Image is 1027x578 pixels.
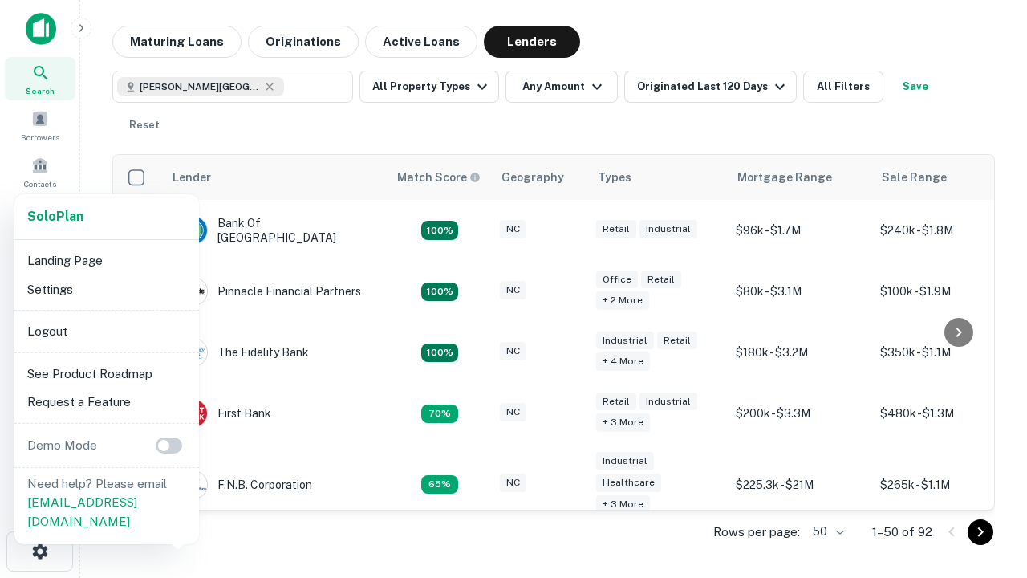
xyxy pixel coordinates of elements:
[21,275,193,304] li: Settings
[27,209,83,224] strong: Solo Plan
[21,246,193,275] li: Landing Page
[21,436,104,455] p: Demo Mode
[27,495,137,528] a: [EMAIL_ADDRESS][DOMAIN_NAME]
[21,388,193,417] li: Request a Feature
[21,317,193,346] li: Logout
[27,207,83,226] a: SoloPlan
[21,360,193,389] li: See Product Roadmap
[947,450,1027,527] iframe: Chat Widget
[27,474,186,531] p: Need help? Please email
